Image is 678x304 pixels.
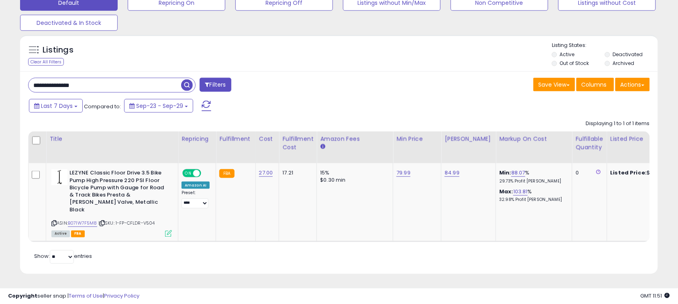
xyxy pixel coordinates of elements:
p: Listing States: [552,42,658,49]
div: ASIN: [51,169,172,236]
button: Sep-23 - Sep-29 [124,99,193,113]
a: B071W7F5M8 [68,220,97,227]
span: 2025-10-7 11:51 GMT [641,292,670,300]
span: All listings currently available for purchase on Amazon [51,231,70,237]
div: Amazon Fees [320,135,390,143]
div: $82.57 [611,169,677,176]
span: Sep-23 - Sep-29 [136,102,183,110]
span: Show: entries [34,253,92,260]
p: 29.73% Profit [PERSON_NAME] [499,178,566,184]
label: Deactivated [613,51,643,58]
strong: Copyright [8,292,37,300]
button: Last 7 Days [29,99,83,113]
div: Markup on Cost [499,135,569,143]
span: OFF [200,170,213,177]
div: 15% [320,169,387,176]
button: Actions [615,78,650,91]
button: Deactivated & In Stock [20,15,118,31]
small: Amazon Fees. [320,143,325,150]
div: Fulfillable Quantity [576,135,603,152]
label: Active [560,51,575,58]
div: Fulfillment Cost [282,135,313,152]
button: Save View [533,78,575,91]
a: 27.00 [259,169,273,177]
div: Fulfillment [219,135,252,143]
div: Cost [259,135,276,143]
button: Columns [576,78,614,91]
button: Filters [200,78,231,92]
label: Archived [613,60,635,67]
span: Columns [582,81,607,89]
small: FBA [219,169,234,178]
label: Out of Stock [560,60,589,67]
div: Clear All Filters [28,58,64,66]
h5: Listings [43,45,74,56]
div: Min Price [396,135,438,143]
div: [PERSON_NAME] [445,135,492,143]
span: Compared to: [84,103,121,110]
p: 32.98% Profit [PERSON_NAME] [499,197,566,203]
div: Amazon AI [182,182,210,189]
span: ON [183,170,193,177]
span: Last 7 Days [41,102,73,110]
a: 103.81 [513,188,528,196]
span: | SKU: 1-FP-CFLDR-V504 [98,220,155,227]
div: Title [49,135,175,143]
div: % [499,188,566,203]
a: 79.99 [396,169,410,177]
div: Repricing [182,135,212,143]
b: Listed Price: [611,169,647,176]
a: 88.07 [511,169,525,177]
div: % [499,169,566,184]
div: seller snap | | [8,292,139,300]
div: Displaying 1 to 1 of 1 items [586,120,650,128]
div: Preset: [182,191,210,209]
a: Terms of Use [69,292,103,300]
a: Privacy Policy [104,292,139,300]
b: LEZYNE Classic Floor Drive 3.5 Bike Pump High Pressure 220 PSI Floor Bicycle Pump with Gauge for ... [69,169,167,216]
b: Min: [499,169,511,176]
b: Max: [499,188,513,195]
div: 17.21 [282,169,310,176]
th: The percentage added to the cost of goods (COGS) that forms the calculator for Min & Max prices. [496,132,572,163]
img: 213v9QKj6aL._SL40_.jpg [51,169,67,185]
div: $0.30 min [320,176,387,184]
a: 84.99 [445,169,459,177]
div: 0 [576,169,600,176]
span: FBA [71,231,85,237]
